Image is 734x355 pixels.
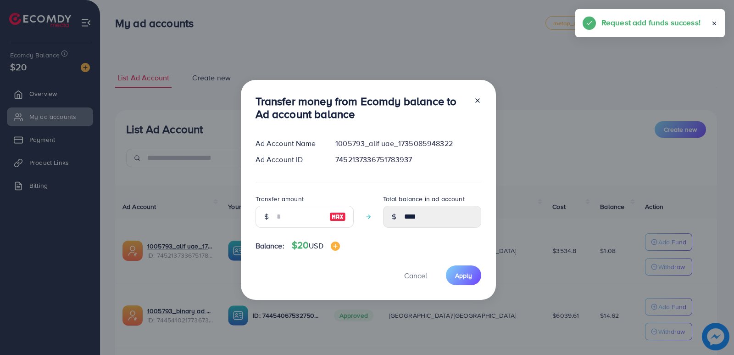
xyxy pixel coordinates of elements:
[601,17,701,28] h5: Request add funds success!
[446,265,481,285] button: Apply
[383,194,465,203] label: Total balance in ad account
[309,241,323,251] span: USD
[328,154,488,165] div: 7452137336751783937
[393,265,439,285] button: Cancel
[331,242,340,251] img: image
[248,154,328,165] div: Ad Account ID
[404,270,427,281] span: Cancel
[248,138,328,149] div: Ad Account Name
[329,211,346,222] img: image
[292,240,340,251] h4: $20
[455,271,472,280] span: Apply
[256,194,304,203] label: Transfer amount
[256,95,467,121] h3: Transfer money from Ecomdy balance to Ad account balance
[256,241,284,251] span: Balance:
[328,138,488,149] div: 1005793_alif uae_1735085948322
